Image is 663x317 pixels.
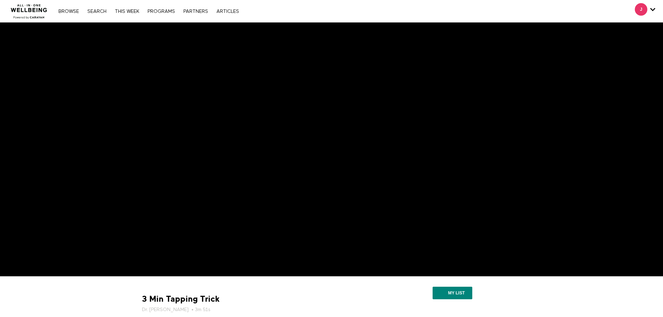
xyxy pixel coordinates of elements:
h5: • 3m 51s [142,306,375,313]
a: Dr. [PERSON_NAME] [142,306,189,313]
a: PARTNERS [180,9,212,14]
a: Search [84,9,110,14]
a: PROGRAMS [144,9,179,14]
button: My list [433,287,472,299]
a: THIS WEEK [111,9,143,14]
a: ARTICLES [213,9,243,14]
strong: 3 Min Tapping Trick [142,294,220,304]
a: Browse [55,9,82,14]
nav: Primary [55,8,242,15]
